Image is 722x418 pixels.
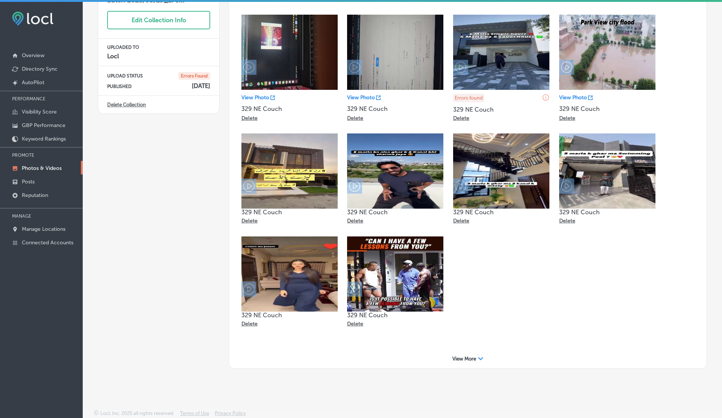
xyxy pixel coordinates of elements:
p: Delete [347,115,363,121]
p: Overview [22,52,44,59]
span: Errors Found [178,72,210,80]
p: Delete [347,321,363,327]
p: 329 NE Couch [453,106,549,113]
p: UPLOADED TO [107,45,210,50]
p: Errors found [453,94,484,102]
p: Connected Accounts [22,239,73,246]
span: View More [452,356,476,362]
a: Delete Collection [107,102,146,108]
p: 329 NE Couch [241,312,338,319]
p: 329 NE Couch [241,209,338,216]
p: Delete [559,218,575,224]
img: Collection thumbnail [559,133,655,209]
img: Collection thumbnail [241,236,338,312]
a: View Photo [559,94,593,101]
p: AutoPilot [22,79,44,86]
img: Collection thumbnail [453,15,549,90]
p: Delete [559,115,575,121]
a: View Photo [241,94,275,101]
p: Directory Sync [22,66,58,72]
p: 329 NE Couch [453,209,549,216]
h4: Locl [107,53,210,60]
p: 329 NE Couch [559,209,655,216]
p: 329 NE Couch [347,312,443,319]
p: View Photo [347,94,375,101]
p: Reputation [22,192,48,198]
img: Collection thumbnail [241,15,338,90]
p: GBP Performance [22,122,65,129]
p: Delete [453,218,469,224]
p: Locl, Inc. 2025 all rights reserved. [100,410,174,416]
p: Delete [241,321,258,327]
p: Delete [241,218,258,224]
p: Photos & Videos [22,165,62,171]
img: Collection thumbnail [453,133,549,209]
p: 329 NE Couch [241,105,338,112]
p: Manage Locations [22,226,65,232]
h4: [DATE] [192,82,210,89]
p: Delete [347,218,363,224]
img: Collection thumbnail [347,15,443,90]
p: Visibility Score [22,109,57,115]
p: Delete [241,115,258,121]
img: fda3e92497d09a02dc62c9cd864e3231.png [12,12,53,26]
img: Collection thumbnail [241,133,338,209]
img: Collection thumbnail [559,15,655,90]
p: 329 NE Couch [347,209,443,216]
p: Posts [22,179,35,185]
p: 329 NE Couch [347,105,443,112]
img: Collection thumbnail [347,236,443,312]
p: View Photo [559,94,587,101]
p: PUBLISHED [107,84,132,89]
p: Keyword Rankings [22,136,66,142]
button: Edit Collection Info [107,11,210,29]
p: Delete [453,115,469,121]
img: Collection thumbnail [347,133,443,209]
p: 329 NE Couch [559,105,655,112]
p: UPLOAD STATUS [107,73,143,79]
a: View Photo [347,94,381,101]
p: View Photo [241,94,269,101]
